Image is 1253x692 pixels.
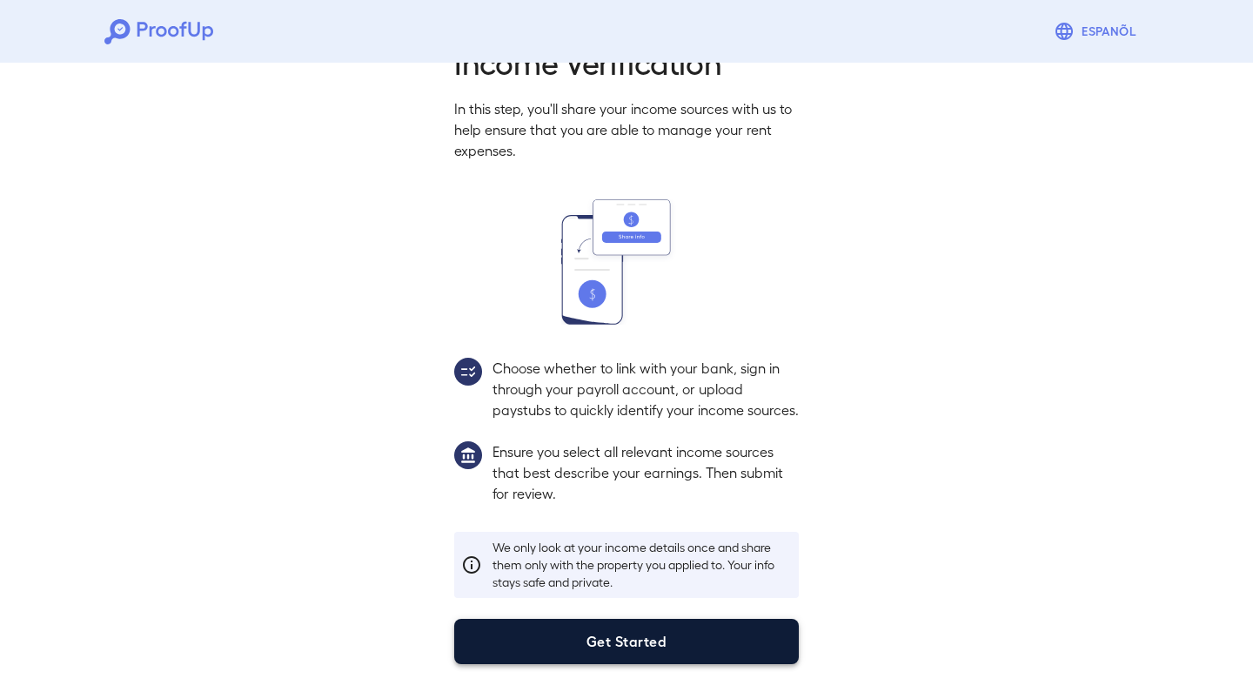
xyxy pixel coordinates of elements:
p: We only look at your income details once and share them only with the property you applied to. Yo... [492,539,792,591]
img: group2.svg [454,358,482,386]
button: Get Started [454,619,799,664]
button: Espanõl [1047,14,1149,49]
img: transfer_money.svg [561,199,692,325]
p: Ensure you select all relevant income sources that best describe your earnings. Then submit for r... [492,441,799,504]
p: In this step, you'll share your income sources with us to help ensure that you are able to manage... [454,98,799,161]
img: group1.svg [454,441,482,469]
p: Choose whether to link with your bank, sign in through your payroll account, or upload paystubs t... [492,358,799,420]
